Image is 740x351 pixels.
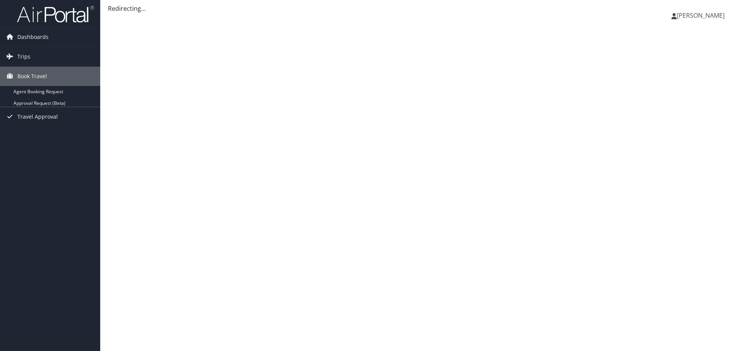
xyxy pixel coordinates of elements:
span: [PERSON_NAME] [677,11,725,20]
span: Book Travel [17,67,47,86]
a: [PERSON_NAME] [671,4,732,27]
img: airportal-logo.png [17,5,94,23]
span: Travel Approval [17,107,58,126]
div: Redirecting... [108,4,732,13]
span: Dashboards [17,27,49,47]
span: Trips [17,47,30,66]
